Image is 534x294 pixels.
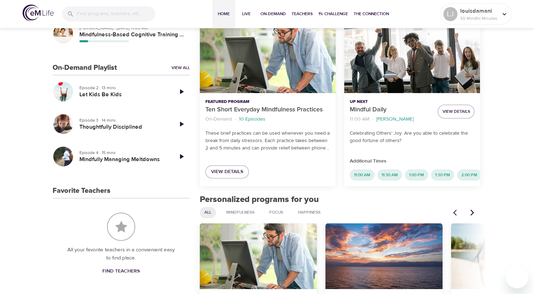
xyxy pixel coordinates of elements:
[200,195,480,205] h2: Personalized programs for you
[100,265,143,278] a: Find Teachers
[460,7,498,15] p: louisdamani
[79,149,167,156] p: Episode 4 · 15 mins
[53,81,74,102] button: Let Kids Be Kids
[460,15,498,22] p: 50 Mindful Minutes
[344,17,480,93] button: Mindful Daily
[405,169,428,180] div: 1:00 PM
[172,65,190,71] a: View All
[350,158,474,165] p: Additional Times
[438,105,474,118] button: View Details
[79,117,167,123] p: Episode 3 · 14 mins
[372,115,373,124] li: ·
[205,105,330,115] p: Ten Short Everyday Mindfulness Practices
[318,10,348,18] span: 1% Challenge
[102,267,140,276] span: Find Teachers
[222,207,259,218] div: Mindfulness
[173,148,190,165] a: Play Episode
[53,187,110,195] h3: Favorite Teachers
[431,169,454,180] div: 1:30 PM
[431,172,454,178] span: 1:30 PM
[354,10,389,18] span: The Connection
[205,165,249,178] a: View Details
[205,130,330,152] p: These brief practices can be used whenever you need a break from daily stressors. Each practice t...
[205,99,330,105] p: Featured Program
[376,116,414,123] p: [PERSON_NAME]
[215,10,232,18] span: Home
[325,223,443,289] button: Strategies to Reduce Stress
[205,115,330,124] nav: breadcrumb
[350,115,432,124] nav: breadcrumb
[293,207,325,218] div: Happiness
[79,85,167,91] p: Episode 2 · 13 mins
[405,172,428,178] span: 1:00 PM
[457,169,481,180] div: 2:00 PM
[200,223,317,289] button: Ten Short Everyday Mindfulness Practices
[292,10,313,18] span: Teachers
[222,209,259,215] span: Mindfulness
[377,169,402,180] div: 11:30 AM
[350,116,369,123] p: 11:00 AM
[79,91,167,98] h5: Let Kids Be Kids
[200,17,336,93] button: Ten Short Everyday Mindfulness Practices
[67,246,176,262] p: All your favorite teachers in a convienient easy to find place.
[211,167,243,176] span: View Details
[53,64,117,72] h3: On-Demand Playlist
[350,130,474,145] p: Celebrating Others' Joy: Are you able to celebrate the good fortune of others?
[173,83,190,100] a: Play Episode
[265,209,287,215] span: Focus
[107,213,135,241] img: Favorite Teachers
[235,115,236,124] li: ·
[457,172,481,178] span: 2:00 PM
[79,123,167,131] h5: Thoughtfully Disciplined
[205,116,232,123] p: On-Demand
[77,6,155,22] input: Find programs, teachers, etc...
[238,10,255,18] span: Live
[23,5,54,21] img: logo
[53,114,74,135] button: Thoughtfully Disciplined
[350,169,374,180] div: 11:00 AM
[200,207,216,218] div: All
[350,172,374,178] span: 11:00 AM
[442,108,470,115] span: View Details
[265,207,288,218] div: Focus
[173,116,190,133] a: Play Episode
[449,205,464,220] button: Previous items
[239,116,265,123] p: 10 Episodes
[79,156,167,163] h5: Mindfully Managing Meltdowns
[294,209,325,215] span: Happiness
[79,31,184,38] h5: Mindfulness-Based Cognitive Training (MBCT)
[464,205,480,220] button: Next items
[506,266,528,288] iframe: Button to launch messaging window
[377,172,402,178] span: 11:30 AM
[350,105,432,115] p: Mindful Daily
[350,99,432,105] p: Up Next
[443,7,457,21] div: LJ
[200,209,216,215] span: All
[260,10,286,18] span: On-Demand
[53,146,74,167] button: Mindfully Managing Meltdowns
